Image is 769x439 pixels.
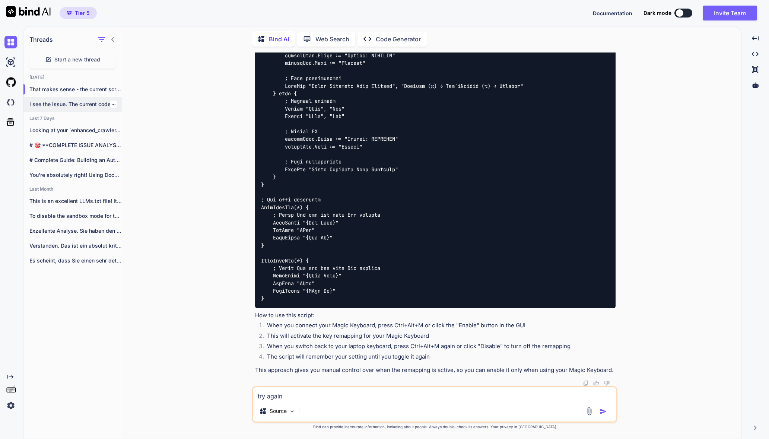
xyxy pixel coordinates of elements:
[583,380,589,386] img: copy
[23,115,122,121] h2: Last 7 Days
[703,6,757,20] button: Invite Team
[29,227,122,235] p: Exzellente Analyse. Sie haben den entscheidenden Punkt...
[29,35,53,44] h1: Threads
[29,212,122,220] p: To disable the sandbox mode for the...
[585,407,594,416] img: attachment
[593,9,632,17] button: Documentation
[4,76,17,89] img: githubLight
[54,56,100,63] span: Start a new thread
[6,6,51,17] img: Bind AI
[29,127,122,134] p: Looking at your `enhanced_crawler.py` file, I can...
[4,56,17,69] img: ai-studio
[253,387,616,401] textarea: try again
[269,35,289,44] p: Bind AI
[255,311,616,320] p: How to use this script:
[29,156,122,164] p: # Complete Guide: Building an Automated Web...
[593,10,632,16] span: Documentation
[376,35,421,44] p: Code Generator
[29,171,122,179] p: You're absolutely right! Using Docker would be...
[29,101,122,108] p: I see the issue. The current code...
[23,74,122,80] h2: [DATE]
[261,321,616,332] li: When you connect your Magic Keyboard, press Ctrl+Alt+M or click the "Enable" button in the GUI
[67,11,72,15] img: premium
[593,380,599,386] img: like
[604,380,610,386] img: dislike
[29,257,122,264] p: Es scheint, dass Sie einen sehr detaillierten...
[60,7,97,19] button: premiumTier 5
[29,197,122,205] p: This is an excellent LLMs.txt file! It's...
[600,408,607,415] img: icon
[4,96,17,109] img: darkCloudIdeIcon
[29,141,122,149] p: # 🎯 **COMPLETE ISSUE ANALYSIS & SOLUTION...
[255,366,616,375] p: This approach gives you manual control over when the remapping is active, so you can enable it on...
[644,9,671,17] span: Dark mode
[4,36,17,48] img: chat
[75,9,90,17] span: Tier 5
[261,332,616,342] li: This will activate the key remapping for your Magic Keyboard
[23,186,122,192] h2: Last Month
[261,342,616,353] li: When you switch back to your laptop keyboard, press Ctrl+Alt+M again or click "Disable" to turn o...
[315,35,349,44] p: Web Search
[29,242,122,249] p: Verstanden. Das ist ein absolut kritischer Punkt,...
[29,86,122,93] p: That makes sense - the current script...
[261,353,616,363] li: The script will remember your setting until you toggle it again
[270,407,287,415] p: Source
[252,424,617,430] p: Bind can provide inaccurate information, including about people. Always double-check its answers....
[4,399,17,412] img: settings
[289,408,295,414] img: Pick Models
